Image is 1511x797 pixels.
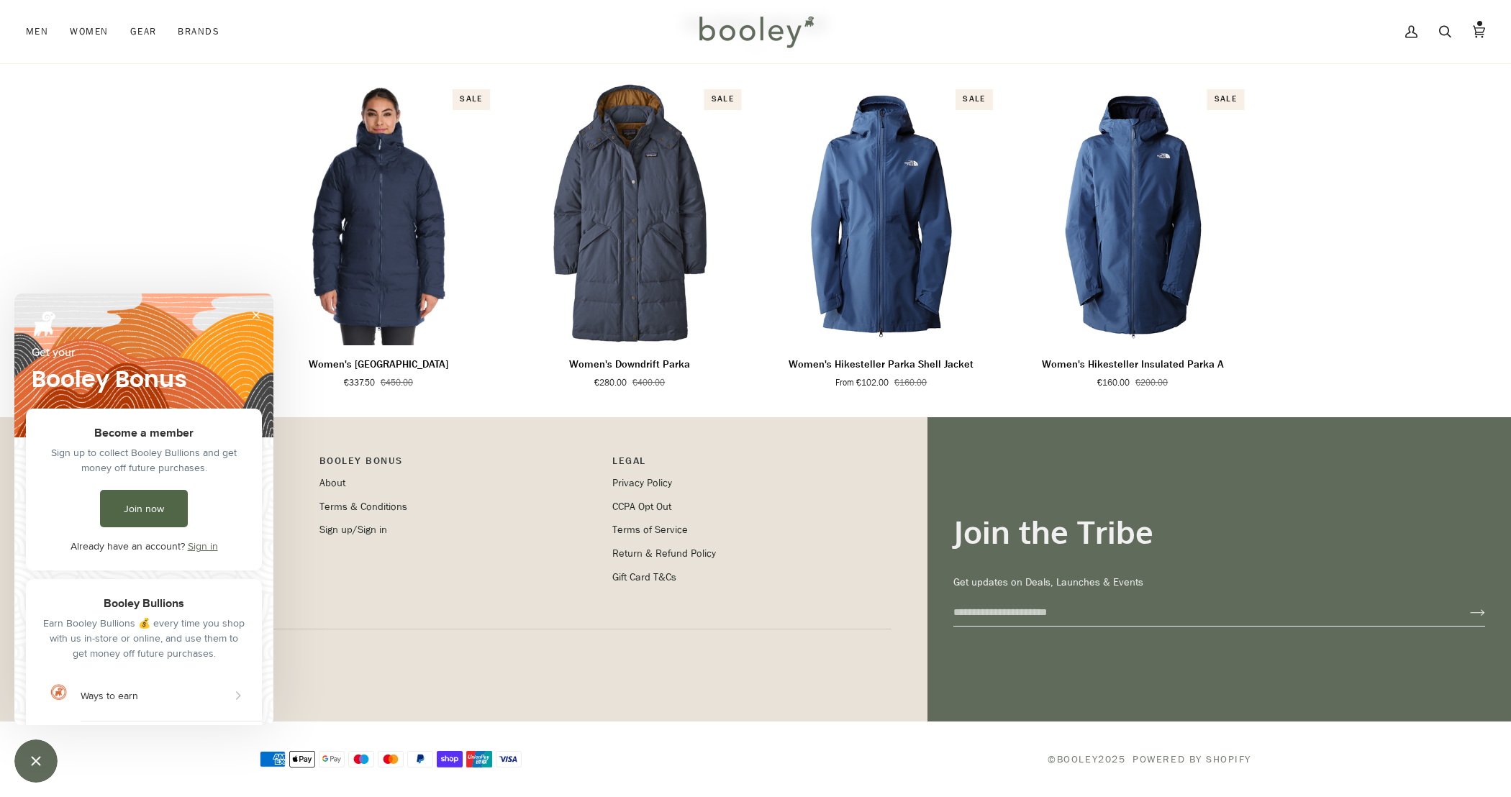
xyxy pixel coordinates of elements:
[789,357,974,373] p: Women's Hikesteller Parka Shell Jacket
[1015,351,1252,389] a: Women's Hikesteller Insulated Parka A
[26,24,48,39] span: Men
[260,82,497,345] a: Women's Valiance Parka
[956,89,992,110] div: Sale
[1048,752,1125,767] span: © 2025
[14,293,273,725] iframe: Loyalty Program pop-up with ways to earn points and redeem rewards
[14,739,58,783] iframe: Button to open loyalty program pop-up
[20,382,239,422] button: Show ways to earn
[612,523,688,537] a: Terms of Service
[512,82,749,389] product-grid-item: Women's Downdrift Parka
[1057,752,1098,766] a: Booley
[632,376,665,389] span: €400.00
[319,523,387,537] a: Sign up/Sign in
[1015,82,1252,345] img: The North Face Women's Hikesteller Insulated Parka Shady Blue / Summit Navy - Booley Galway
[1015,82,1252,345] product-grid-item-variant: XS / Shady Blue / Summit Navy
[20,297,239,316] div: Booley Bullions
[612,500,671,514] a: CCPA Opt Out
[953,599,1447,626] input: your-email@example.com
[1042,357,1224,373] p: Women's Hikesteller Insulated Parka A
[319,476,345,490] a: About
[1207,89,1244,110] div: Sale
[1015,82,1252,389] product-grid-item: Women's Hikesteller Insulated Parka A
[20,322,239,368] div: Earn Booley Bullions 💰 every time you shop with us in-store or online, and use them to get money ...
[1133,752,1251,766] a: Powered by Shopify
[569,357,690,373] p: Women's Downdrift Parka
[1447,601,1485,624] button: Join
[953,512,1485,552] h3: Join the Tribe
[835,376,889,389] span: From €102.00
[1135,376,1168,389] span: €200.00
[1097,376,1130,389] span: €160.00
[309,357,448,373] p: Women's [GEOGRAPHIC_DATA]
[763,82,1000,345] img: The North Face Women’s Hikesteller Parka Shell Jacket Shady Blue - Booley Galway
[260,82,497,345] img: Rab Women's Valiance Parka Deep Ink - Booley Galway
[612,570,676,584] a: Gift Card T&Cs
[612,453,891,475] p: Pipeline_Footer Sub
[178,24,219,39] span: Brands
[381,376,413,389] span: €450.00
[512,351,749,389] a: Women's Downdrift Parka
[130,24,157,39] span: Gear
[1015,82,1252,345] a: Women's Hikesteller Insulated Parka A
[66,396,124,409] div: Ways to earn
[512,82,749,345] img: Patagonia Women's Downdrift Parka Smolder Blue - Booley Galway
[594,376,627,389] span: €280.00
[704,89,741,110] div: Sale
[512,82,749,345] a: Women's Downdrift Parka
[763,82,1000,345] product-grid-item-variant: XS / Shady Blue
[260,351,497,389] a: Women's Valiance Parka
[453,89,489,110] div: Sale
[612,476,672,490] a: Privacy Policy
[612,547,716,560] a: Return & Refund Policy
[894,376,927,389] span: €160.00
[319,453,599,475] p: Booley Bonus
[260,82,497,345] product-grid-item-variant: 8 / Deep Ink
[260,82,497,389] product-grid-item: Women's Valiance Parka
[319,500,407,514] a: Terms & Conditions
[953,575,1485,591] p: Get updates on Deals, Launches & Events
[763,82,1000,345] a: Women's Hikesteller Parka Shell Jacket
[763,351,1000,389] a: Women's Hikesteller Parka Shell Jacket
[512,82,749,345] product-grid-item-variant: XS / Smolder Blue
[344,376,375,389] span: €337.50
[763,82,1000,389] product-grid-item: Women's Hikesteller Parka Shell Jacket
[70,24,108,39] span: Women
[693,11,819,53] img: Booley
